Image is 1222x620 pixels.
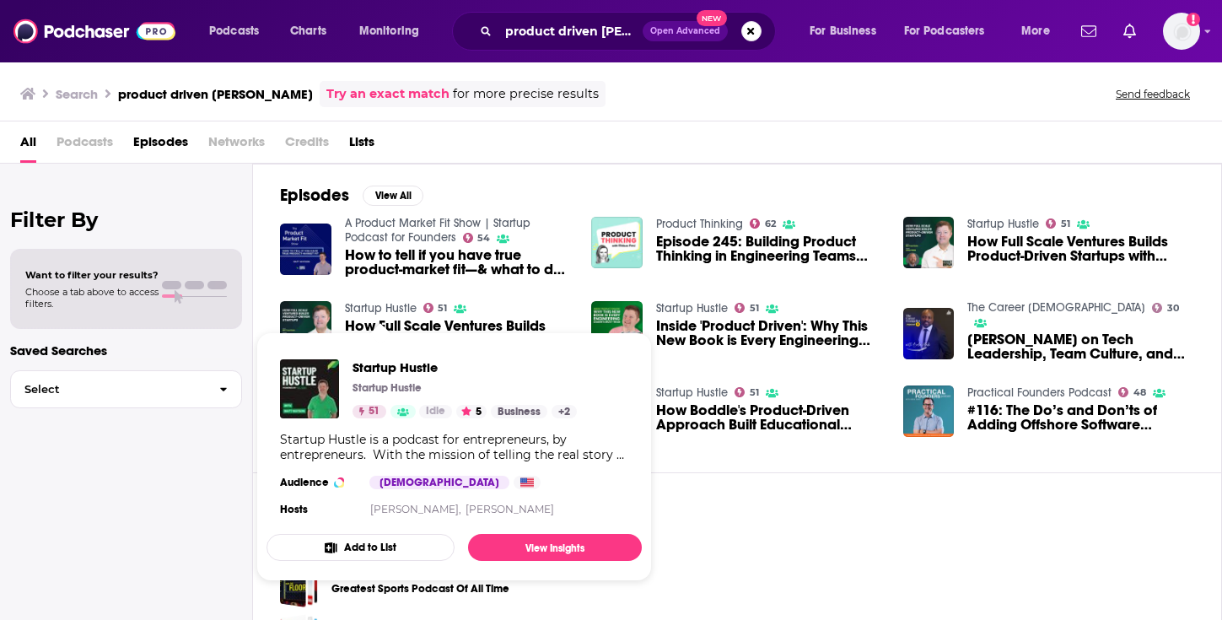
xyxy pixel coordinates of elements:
span: 51 [750,305,759,312]
a: Product Thinking [656,217,743,231]
a: [PERSON_NAME], [370,503,461,515]
a: Inside 'Product Driven': Why This New Book is Every Engineering Leader's Must-Read [656,319,883,348]
span: Logged in as danikarchmer [1163,13,1200,50]
img: Podchaser - Follow, Share and Rate Podcasts [13,15,175,47]
p: Saved Searches [10,342,242,359]
img: Episode 245: Building Product Thinking in Engineering Teams with Matt Watson [591,217,643,268]
button: 5 [456,405,487,418]
span: Choose a tab above to access filters. [25,286,159,310]
div: Search podcasts, credits, & more... [468,12,792,51]
button: View All [363,186,423,206]
a: 51 [735,303,759,313]
span: 30 [1167,305,1179,312]
span: Networks [208,128,265,163]
a: [PERSON_NAME] [466,503,554,515]
button: open menu [893,18,1009,45]
a: +2 [552,405,577,418]
a: 51 [735,387,759,397]
span: Credits [285,128,329,163]
span: 62 [765,220,776,228]
button: open menu [197,18,281,45]
button: Send feedback [1111,87,1195,101]
a: All [20,128,36,163]
img: How Full Scale Ventures Builds Product-Driven Startups with Craig Ferril [903,217,955,268]
a: Startup Hustle [967,217,1039,231]
a: 51 [423,303,448,313]
a: Startup Hustle [656,301,728,315]
a: Show notifications dropdown [1117,17,1143,46]
div: Startup Hustle is a podcast for entrepreneurs, by entrepreneurs. With the mission of telling the ... [280,432,628,462]
a: Matt Watson on Tech Leadership, Team Culture, and Career Growth [967,332,1194,361]
h2: Filter By [10,208,242,232]
span: 48 [1133,389,1146,396]
span: How Full Scale Ventures Builds Product-Driven Startups with [PERSON_NAME] [345,319,572,348]
button: Add to List [266,534,455,561]
span: Idle [426,403,445,420]
img: #116: The Do’s and Don’ts of Adding Offshore Software Development Talent – Matt Watson [903,385,955,437]
span: Monitoring [359,19,419,43]
img: How Full Scale Ventures Builds Product-Driven Startups with Craig Ferril [280,301,331,353]
span: Podcasts [57,128,113,163]
a: 51 [1046,218,1070,229]
span: For Business [810,19,876,43]
span: 54 [477,235,490,242]
span: 51 [1061,220,1070,228]
a: Practical Founders Podcast [967,385,1112,400]
img: How to tell if you have true product-market fit—& what to do if you don't. | Matt Watson, Host of... [280,224,331,275]
a: Idle [419,405,452,418]
p: Startup Hustle [353,381,422,395]
img: Inside 'Product Driven': Why This New Book is Every Engineering Leader's Must-Read [591,301,643,353]
a: Episodes [133,128,188,163]
span: for more precise results [453,84,599,104]
button: open menu [347,18,441,45]
h4: Hosts [280,503,308,516]
span: Charts [290,19,326,43]
span: How to tell if you have true product-market fit—& what to do if you don't. | [PERSON_NAME], Host ... [345,248,572,277]
span: Select [11,384,206,395]
span: How Boddle's Product-Driven Approach Built Educational Games That Kids Ask Parents to Buy with [P... [656,403,883,432]
span: For Podcasters [904,19,985,43]
button: Open AdvancedNew [643,21,728,41]
span: Open Advanced [650,27,720,35]
button: Show profile menu [1163,13,1200,50]
span: #116: The Do’s and Don’ts of Adding Offshore Software Development Talent – [PERSON_NAME] [967,403,1194,432]
button: Select [10,370,242,408]
svg: Add a profile image [1187,13,1200,26]
a: 62 [750,218,776,229]
a: 30 [1152,303,1179,313]
h3: Search [56,86,98,102]
a: Business [491,405,547,418]
h3: Audience [280,476,356,489]
button: open menu [798,18,897,45]
a: How to tell if you have true product-market fit—& what to do if you don't. | Matt Watson, Host of... [345,248,572,277]
span: Want to filter your results? [25,269,159,281]
div: [DEMOGRAPHIC_DATA] [369,476,509,489]
span: Startup Hustle [353,359,577,375]
a: Episode 245: Building Product Thinking in Engineering Teams with Matt Watson [656,235,883,263]
img: Matt Watson on Tech Leadership, Team Culture, and Career Growth [903,308,955,359]
a: Startup Hustle [345,301,417,315]
a: Charts [279,18,336,45]
span: [PERSON_NAME] on Tech Leadership, Team Culture, and Career Growth [967,332,1194,361]
a: The Career Evangelist [967,300,1145,315]
span: 51 [438,305,447,312]
img: Startup Hustle [280,359,339,418]
a: 54 [463,233,491,243]
h3: product driven [PERSON_NAME] [118,86,313,102]
a: How Full Scale Ventures Builds Product-Driven Startups with Craig Ferril [967,235,1194,263]
span: Episode 245: Building Product Thinking in Engineering Teams with [PERSON_NAME] [656,235,883,263]
a: 48 [1118,387,1146,397]
a: 51 [353,405,386,418]
span: 51 [369,403,380,420]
